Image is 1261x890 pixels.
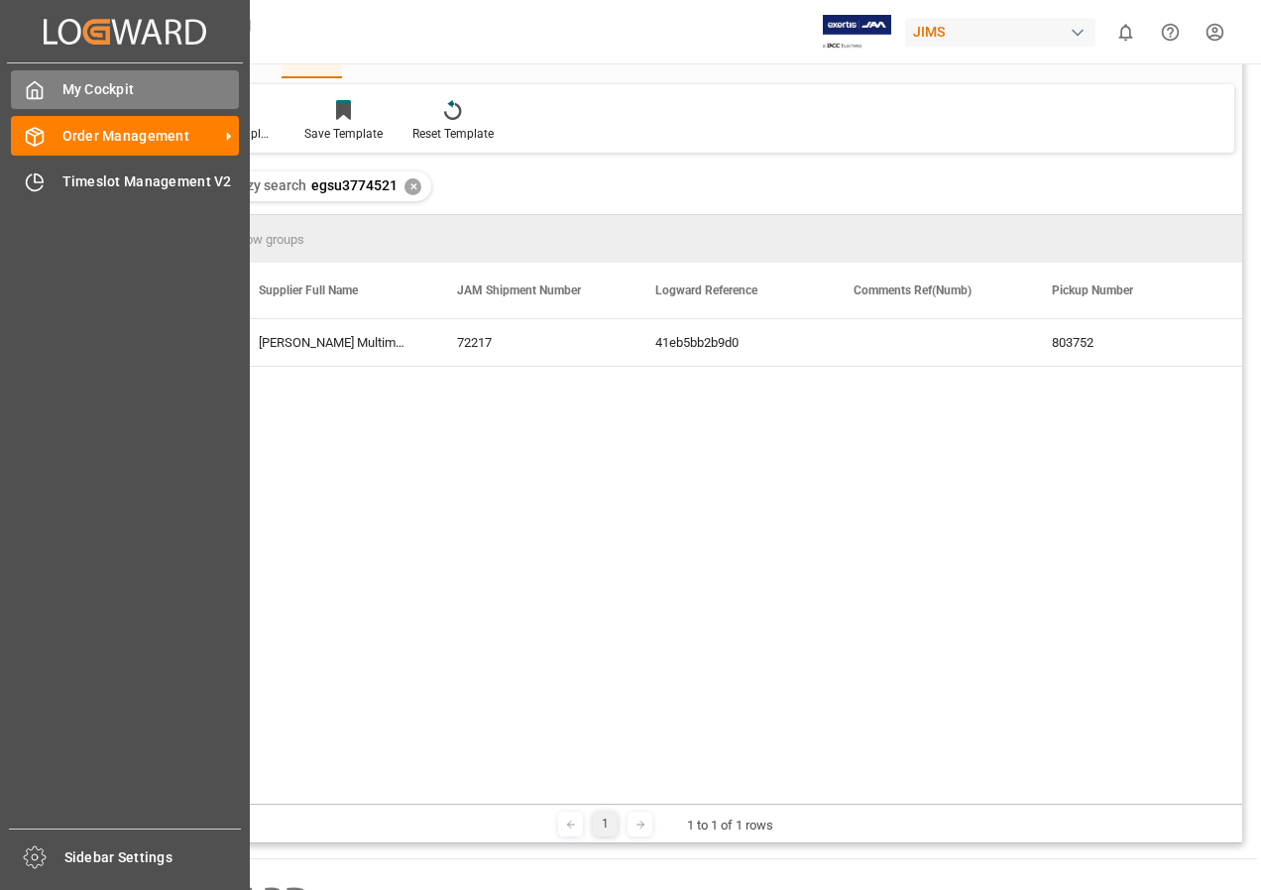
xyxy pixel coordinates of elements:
div: ✕ [404,178,421,195]
span: Fuzzy search [224,177,306,193]
button: Help Center [1148,10,1193,55]
span: egsu3774521 [311,177,398,193]
div: JIMS [905,18,1095,47]
span: Logward Reference [655,283,757,297]
span: JAM Shipment Number [457,283,581,297]
span: Supplier Full Name [259,283,358,297]
button: show 0 new notifications [1103,10,1148,55]
img: Exertis%20JAM%20-%20Email%20Logo.jpg_1722504956.jpg [823,15,891,50]
div: 41eb5bb2b9d0 [631,319,830,366]
div: 803752 [1028,319,1226,366]
span: Order Management [62,126,219,147]
div: 72217 [433,319,631,366]
div: 1 to 1 of 1 rows [687,816,773,835]
span: Sidebar Settings [64,847,242,868]
div: Reset Template [412,125,494,143]
div: 1 [593,812,618,836]
a: Timeslot Management V2 [11,163,239,201]
a: My Cockpit [11,70,239,109]
span: Comments Ref(Numb) [854,283,972,297]
button: JIMS [905,13,1103,51]
span: Timeslot Management V2 [62,171,240,192]
div: Save Template [304,125,383,143]
div: [PERSON_NAME] Multimedia [GEOGRAPHIC_DATA] [235,319,433,366]
span: My Cockpit [62,79,240,100]
span: Pickup Number [1052,283,1133,297]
